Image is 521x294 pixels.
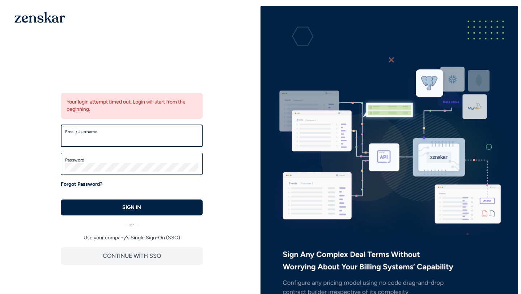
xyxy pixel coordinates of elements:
a: Forgot Password? [61,181,102,188]
button: SIGN IN [61,199,203,215]
button: CONTINUE WITH SSO [61,247,203,265]
label: Email/Username [65,129,198,135]
div: Your login attempt timed out. Login will start from the beginning. [61,93,203,119]
p: Use your company's Single Sign-On (SSO) [61,234,203,241]
div: or [61,215,203,228]
p: SIGN IN [122,204,141,211]
label: Password [65,157,198,163]
img: 1OGAJ2xQqyY4LXKgY66KYq0eOWRCkrZdAb3gUhuVAqdWPZE9SRJmCz+oDMSn4zDLXe31Ii730ItAGKgCKgCCgCikA4Av8PJUP... [14,12,65,23]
